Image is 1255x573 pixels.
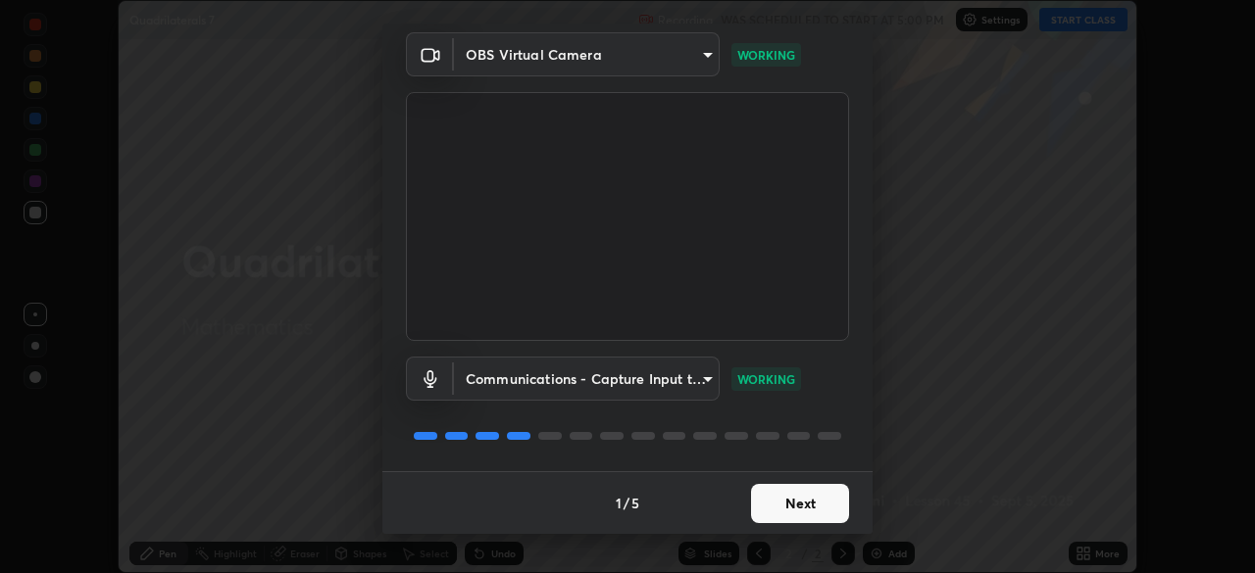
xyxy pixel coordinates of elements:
h4: 1 [616,493,622,513]
h4: / [624,493,629,513]
h4: 5 [631,493,639,513]
button: Next [751,484,849,523]
div: OBS Virtual Camera [454,357,720,401]
div: OBS Virtual Camera [454,32,720,76]
p: WORKING [737,370,795,388]
p: WORKING [737,46,795,64]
